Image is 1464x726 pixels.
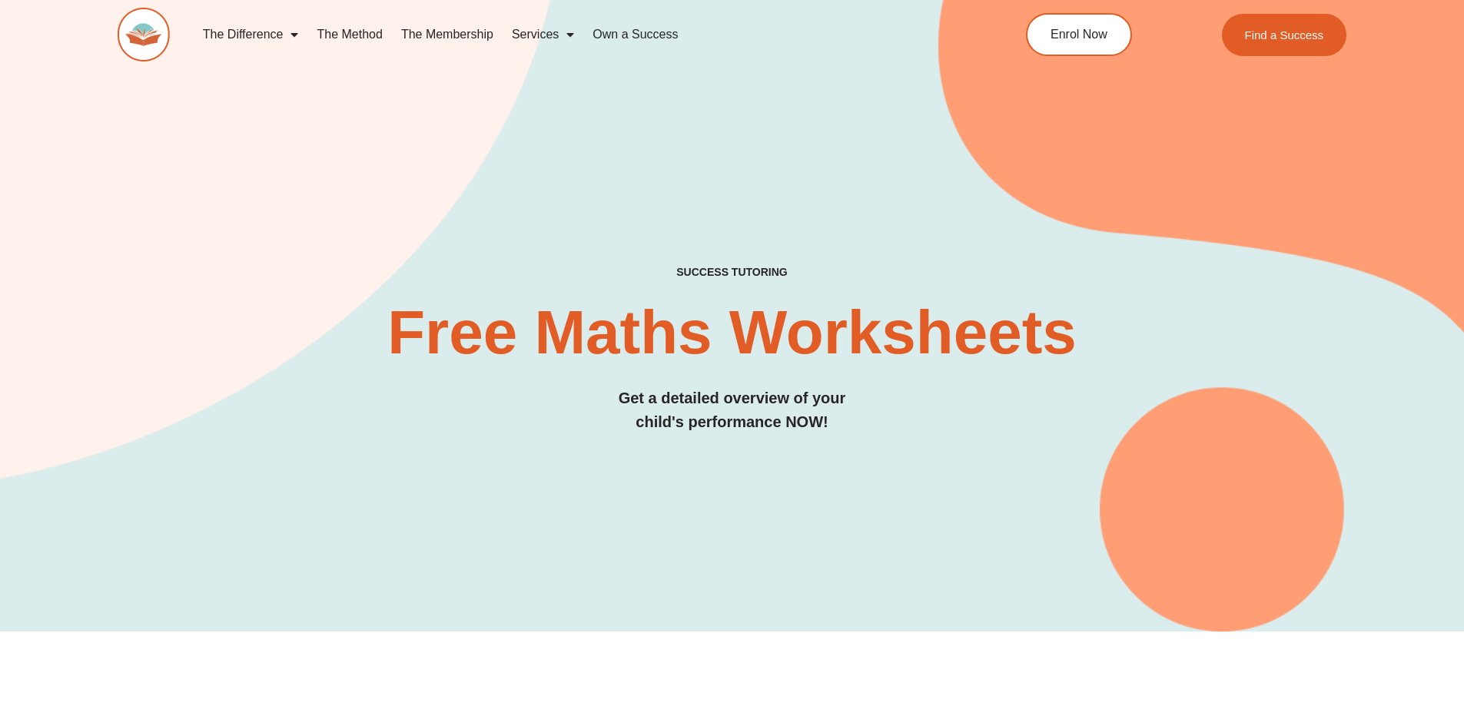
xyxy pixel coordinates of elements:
[307,17,391,52] a: The Method
[1245,29,1324,41] span: Find a Success
[1026,13,1132,56] a: Enrol Now
[194,17,308,52] a: The Difference
[503,17,583,52] a: Services
[118,302,1347,363] h2: Free Maths Worksheets​
[118,266,1347,279] h4: SUCCESS TUTORING​
[392,17,503,52] a: The Membership
[194,17,956,52] nav: Menu
[583,17,687,52] a: Own a Success
[1051,28,1107,41] span: Enrol Now
[118,386,1347,434] h3: Get a detailed overview of your child's performance NOW!
[1222,14,1347,56] a: Find a Success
